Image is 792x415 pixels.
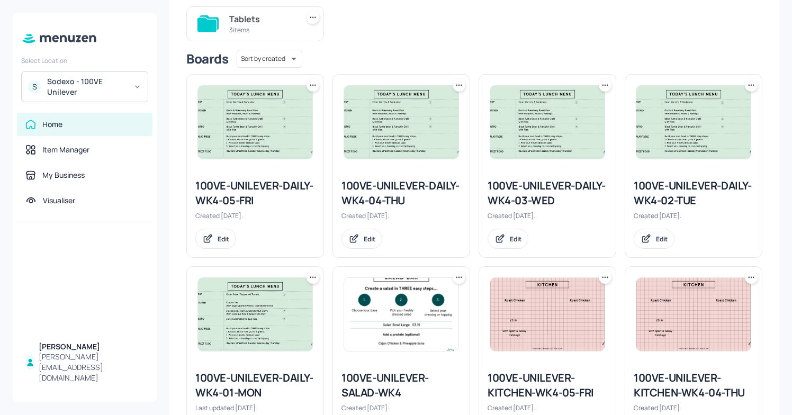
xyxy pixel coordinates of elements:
div: My Business [42,170,85,181]
img: 2025-08-31-1756649798365ndgno7gnq6j.jpeg [344,278,458,351]
div: 3 items [229,25,294,34]
div: Home [42,119,62,130]
div: Edit [510,234,521,243]
div: Select Location [21,56,148,65]
img: 2025-09-09-1757428317070dkya1uwlze.jpeg [198,86,312,159]
div: 100VE-UNILEVER-DAILY-WK4-04-THU [341,178,461,208]
div: [PERSON_NAME] [39,341,144,352]
div: 100VE-UNILEVER-DAILY-WK4-05-FRI [195,178,315,208]
img: 2025-09-09-1757428317070dkya1uwlze.jpeg [636,86,751,159]
div: 100VE-UNILEVER-DAILY-WK4-03-WED [488,178,607,208]
div: Tablets [229,13,294,25]
div: Edit [656,234,668,243]
div: 100VE-UNILEVER-KITCHEN-WK4-05-FRI [488,371,607,400]
div: Visualiser [43,195,75,206]
img: 2025-09-09-1757428317070dkya1uwlze.jpeg [490,86,605,159]
div: Created [DATE]. [341,403,461,412]
div: Edit [218,234,229,243]
div: S [28,80,41,93]
div: Item Manager [42,145,89,155]
img: 2025-09-22-1758537068657a2iygf7xl06.jpeg [198,278,312,351]
div: [PERSON_NAME][EMAIL_ADDRESS][DOMAIN_NAME] [39,351,144,383]
div: Created [DATE]. [195,211,315,220]
div: 100VE-UNILEVER-DAILY-WK4-02-TUE [634,178,753,208]
div: 100VE-UNILEVER-SALAD-WK4 [341,371,461,400]
div: 100VE-UNILEVER-KITCHEN-WK4-04-THU [634,371,753,400]
div: Sodexo - 100VE Unilever [47,76,127,97]
div: Created [DATE]. [634,403,753,412]
img: 2025-08-30-1756546222576n0m0l4jn65j.jpeg [636,278,751,351]
div: 100VE-UNILEVER-DAILY-WK4-01-MON [195,371,315,400]
div: Edit [364,234,375,243]
div: Sort by created [237,48,302,69]
div: Last updated [DATE]. [195,403,315,412]
div: Created [DATE]. [634,211,753,220]
div: Created [DATE]. [488,211,607,220]
img: 2025-09-09-1757428317070dkya1uwlze.jpeg [344,86,458,159]
div: Created [DATE]. [488,403,607,412]
div: Boards [186,50,228,67]
div: Created [DATE]. [341,211,461,220]
img: 2025-08-30-1756546222576n0m0l4jn65j.jpeg [490,278,605,351]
